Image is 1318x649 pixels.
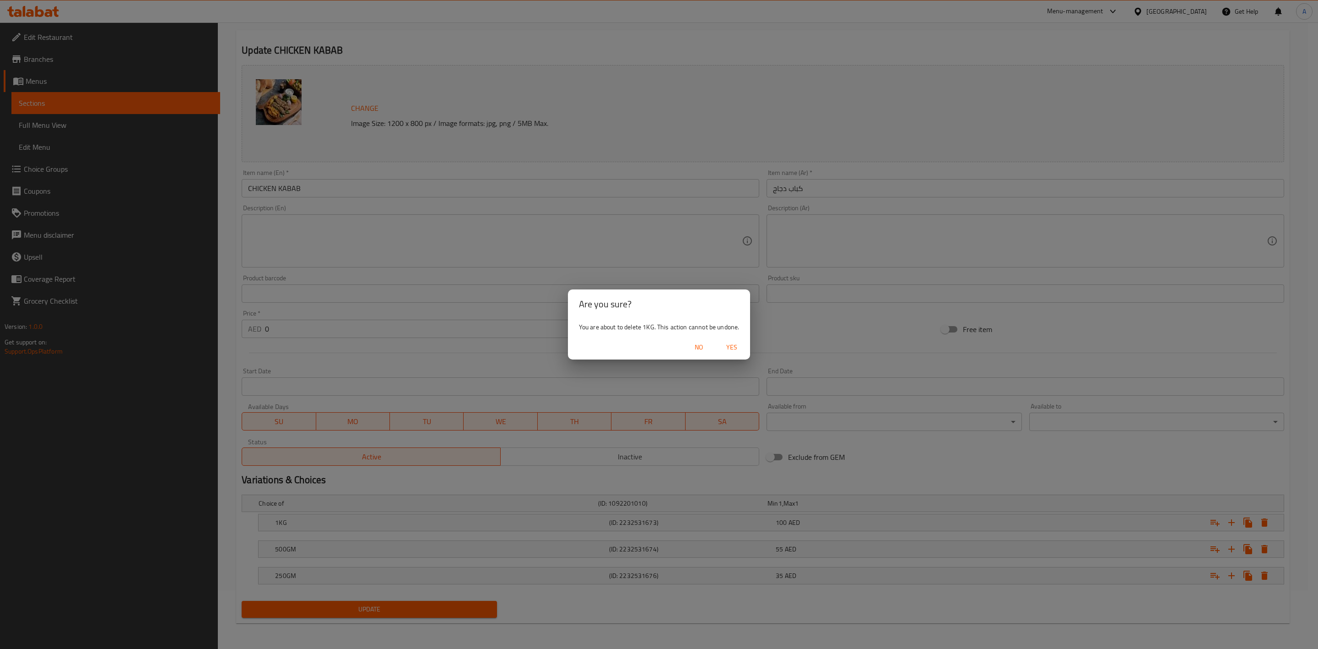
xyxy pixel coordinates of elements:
h2: Are you sure? [579,297,740,311]
div: You are about to delete 1KG. This action cannot be undone. [568,319,751,335]
button: No [684,339,713,356]
button: Yes [717,339,746,356]
span: No [688,342,710,353]
span: Yes [721,342,743,353]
